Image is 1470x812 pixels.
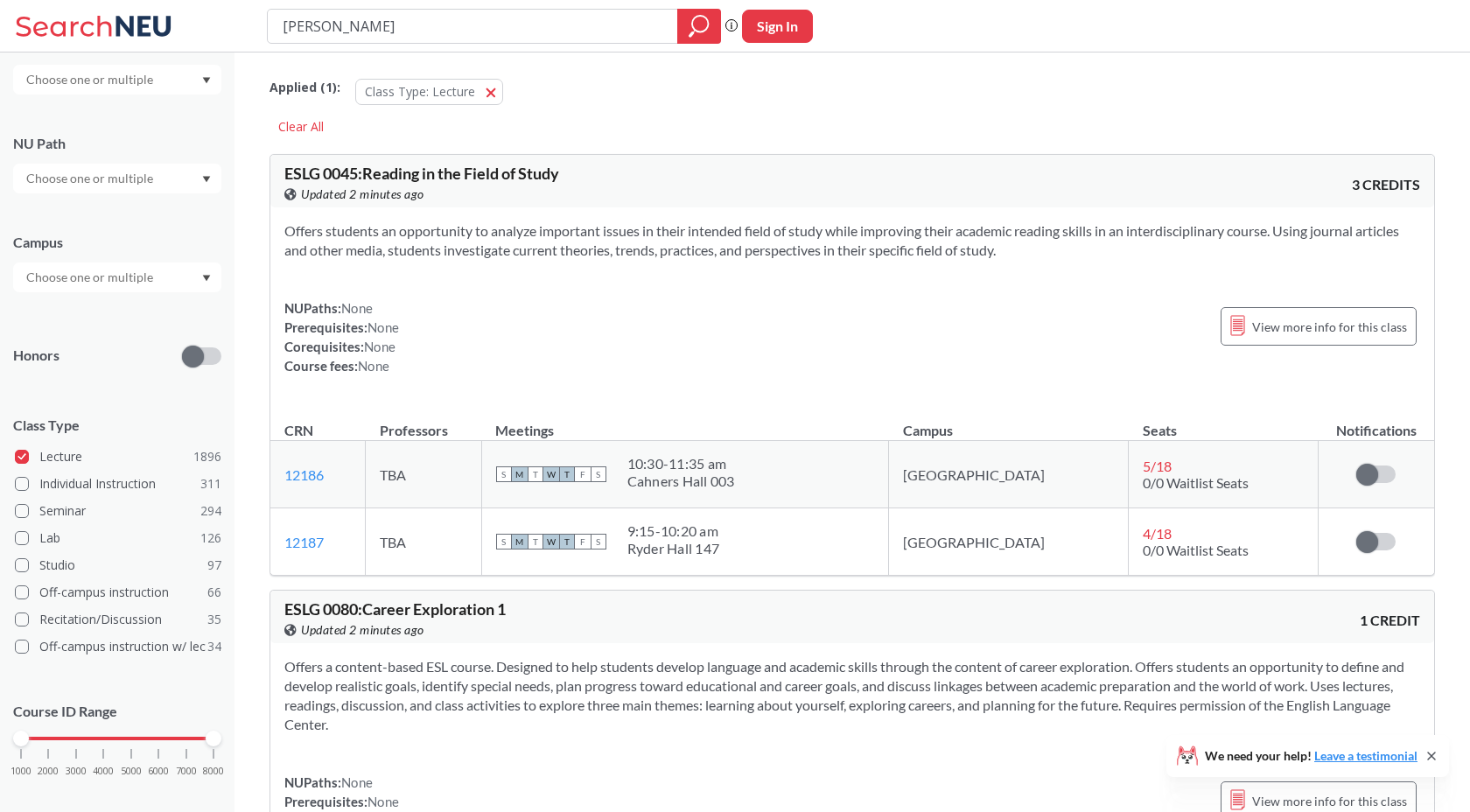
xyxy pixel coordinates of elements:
span: 4 / 18 [1143,525,1172,542]
span: W [543,534,559,549]
section: Offers students an opportunity to analyze important issues in their intended field of study while... [284,221,1420,260]
td: TBA [366,508,481,576]
span: 1 CREDIT [1360,611,1420,630]
div: Dropdown arrow [13,65,221,94]
span: ESLG 0045 : Reading in the Field of Study [284,164,559,183]
section: Offers a content-based ESL course. Designed to help students develop language and academic skills... [284,657,1420,734]
span: Updated 2 minutes ago [301,185,424,204]
button: Sign In [742,10,813,43]
span: 1896 [193,447,221,466]
span: T [559,534,575,549]
svg: Dropdown arrow [202,176,211,183]
div: Cahners Hall 003 [627,472,735,490]
input: Class, professor, course number, "phrase" [281,11,665,41]
span: None [364,339,395,354]
span: Updated 2 minutes ago [301,620,424,640]
span: T [528,466,543,482]
span: 0/0 Waitlist Seats [1143,542,1249,558]
div: CRN [284,421,313,440]
span: 7000 [176,766,197,776]
div: magnifying glass [677,9,721,44]
span: 2000 [38,766,59,776]
label: Recitation/Discussion [15,608,221,631]
p: Honors [13,346,59,366]
span: 5 / 18 [1143,458,1172,474]
div: NUPaths: Prerequisites: Corequisites: Course fees: [284,298,399,375]
svg: magnifying glass [689,14,710,38]
a: 12186 [284,466,324,483]
span: None [341,300,373,316]
span: S [591,534,606,549]
span: 97 [207,556,221,575]
input: Choose one or multiple [17,267,164,288]
span: We need your help! [1205,750,1417,762]
span: Applied ( 1 ): [269,78,340,97]
span: 34 [207,637,221,656]
span: 126 [200,528,221,548]
span: 5000 [121,766,142,776]
span: F [575,466,591,482]
span: View more info for this class [1252,316,1407,338]
div: NU Path [13,134,221,153]
div: Dropdown arrow [13,262,221,292]
a: 12187 [284,534,324,550]
span: Class Type [13,416,221,435]
label: Studio [15,554,221,577]
div: Ryder Hall 147 [627,540,720,557]
span: 1000 [10,766,31,776]
label: Individual Instruction [15,472,221,495]
span: None [341,774,373,790]
button: Class Type: Lecture [355,79,503,105]
span: 3 CREDITS [1352,175,1420,194]
span: F [575,534,591,549]
div: Campus [13,233,221,252]
span: 8000 [203,766,224,776]
span: 0/0 Waitlist Seats [1143,474,1249,491]
label: Off-campus instruction [15,581,221,604]
div: 9:15 - 10:20 am [627,522,720,540]
span: 6000 [148,766,169,776]
span: Class Type: Lecture [365,83,475,100]
span: S [496,534,512,549]
th: Notifications [1318,403,1434,441]
span: T [559,466,575,482]
span: S [591,466,606,482]
span: None [367,319,399,335]
span: S [496,466,512,482]
label: Seminar [15,500,221,522]
div: 10:30 - 11:35 am [627,455,735,472]
label: Lecture [15,445,221,468]
span: M [512,534,528,549]
span: M [512,466,528,482]
input: Choose one or multiple [17,168,164,189]
span: 35 [207,610,221,629]
span: T [528,534,543,549]
span: View more info for this class [1252,790,1407,812]
th: Seats [1129,403,1318,441]
p: Course ID Range [13,702,221,722]
span: 311 [200,474,221,493]
div: Clear All [269,114,332,140]
svg: Dropdown arrow [202,77,211,84]
label: Lab [15,527,221,549]
span: None [358,358,389,374]
label: Off-campus instruction w/ lec [15,635,221,658]
span: 3000 [66,766,87,776]
th: Professors [366,403,481,441]
span: ESLG 0080 : Career Exploration 1 [284,599,506,619]
th: Campus [889,403,1129,441]
svg: Dropdown arrow [202,275,211,282]
a: Leave a testimonial [1314,748,1417,763]
div: Dropdown arrow [13,164,221,193]
span: 4000 [93,766,114,776]
span: None [367,794,399,809]
td: TBA [366,441,481,508]
th: Meetings [481,403,889,441]
td: [GEOGRAPHIC_DATA] [889,441,1129,508]
span: 294 [200,501,221,521]
input: Choose one or multiple [17,69,164,90]
span: 66 [207,583,221,602]
td: [GEOGRAPHIC_DATA] [889,508,1129,576]
span: W [543,466,559,482]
